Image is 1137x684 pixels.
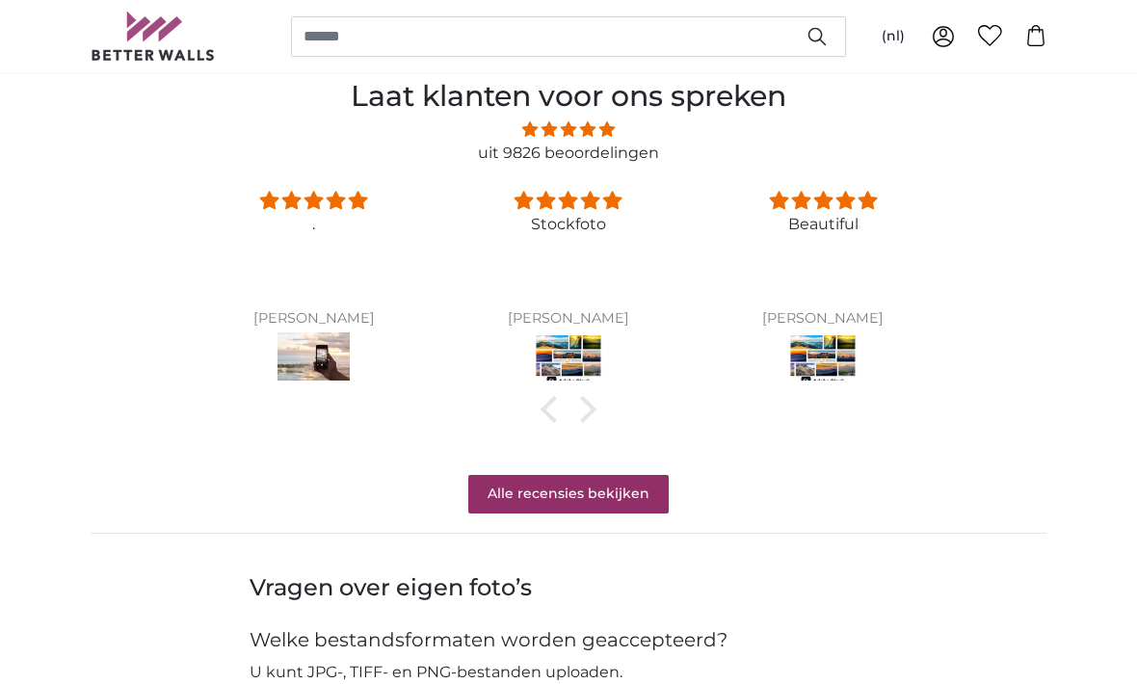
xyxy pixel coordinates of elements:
img: Stockfoto [533,332,605,386]
div: [PERSON_NAME] [209,311,417,327]
img: Stockfoto [787,332,859,386]
p: . [209,214,417,235]
div: [PERSON_NAME] [719,311,927,327]
div: [PERSON_NAME] [464,311,673,327]
div: 5 stars [719,188,927,214]
img: Betterwalls [91,12,216,61]
button: (nl) [866,19,920,54]
a: Alle recensies bekijken [468,475,669,513]
div: 5 stars [464,188,673,214]
div: 5 stars [209,188,417,214]
h2: Laat klanten voor ons spreken [186,74,951,118]
p: Beautiful [719,214,927,235]
h3: Vragen over eigen foto’s [250,572,886,603]
p: U kunt JPG-, TIFF- en PNG-bestanden uploaden. [250,661,886,684]
img: Eigenes Foto als Tapete [278,332,350,386]
h4: Welke bestandsformaten worden geaccepteerd? [250,626,886,653]
a: uit 9826 beoordelingen [478,144,659,162]
p: Stockfoto [464,214,673,235]
span: 4.81 stars [186,118,951,142]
